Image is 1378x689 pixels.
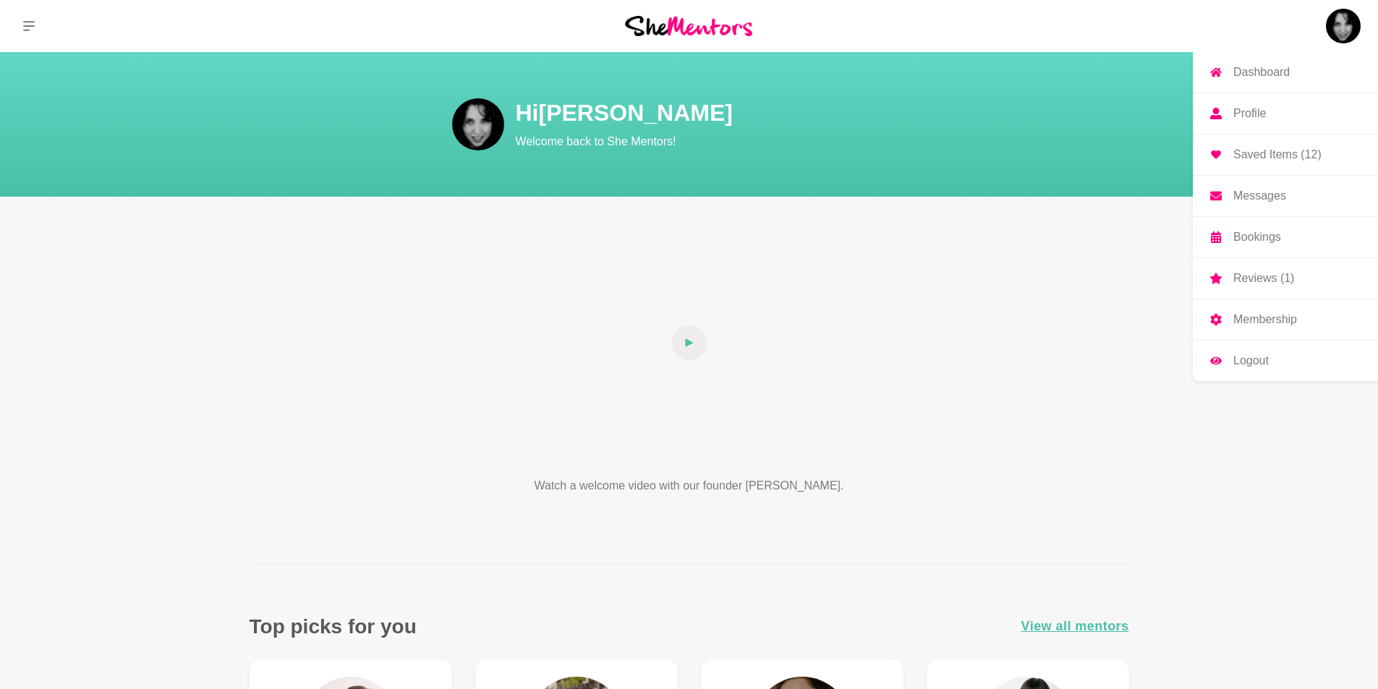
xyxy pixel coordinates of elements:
img: She Mentors Logo [625,16,752,35]
p: Messages [1233,190,1286,202]
p: Watch a welcome video with our founder [PERSON_NAME]. [481,477,898,495]
a: Messages [1193,176,1378,216]
h3: Top picks for you [250,614,417,639]
a: Bookings [1193,217,1378,257]
p: Profile [1233,108,1266,119]
p: Dashboard [1233,67,1290,78]
p: Membership [1233,314,1297,325]
a: Profile [1193,93,1378,134]
a: View all mentors [1021,616,1129,637]
p: Logout [1233,355,1269,367]
p: Bookings [1233,231,1281,243]
a: Dashboard [1193,52,1378,93]
p: Saved Items (12) [1233,149,1322,161]
img: Donna English [452,98,504,150]
a: Saved Items (12) [1193,134,1378,175]
img: Donna English [1326,9,1361,43]
h1: Hi [PERSON_NAME] [516,98,1037,127]
a: Donna EnglishDashboardProfileSaved Items (12)MessagesBookingsReviews (1)MembershipLogout [1326,9,1361,43]
p: Reviews (1) [1233,273,1294,284]
p: Welcome back to She Mentors! [516,133,1037,150]
a: Reviews (1) [1193,258,1378,299]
